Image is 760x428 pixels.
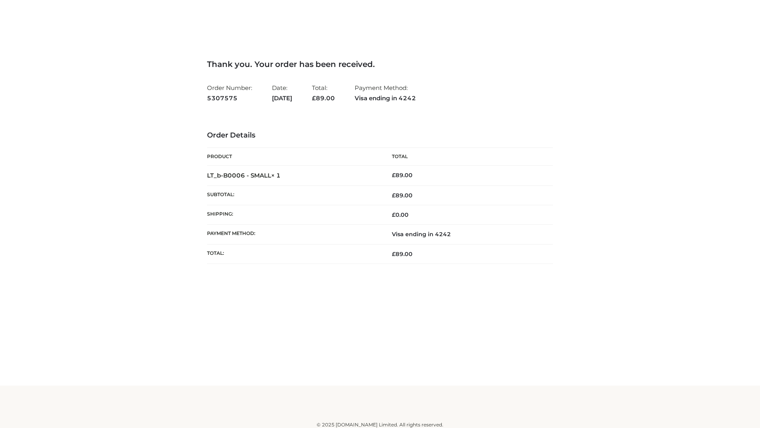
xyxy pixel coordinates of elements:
th: Total [380,148,553,166]
span: 89.00 [312,94,335,102]
strong: LT_b-B0006 - SMALL [207,172,281,179]
h3: Thank you. Your order has been received. [207,59,553,69]
li: Total: [312,81,335,105]
span: £ [312,94,316,102]
td: Visa ending in 4242 [380,225,553,244]
th: Shipping: [207,205,380,225]
span: £ [392,250,395,258]
th: Total: [207,244,380,264]
strong: [DATE] [272,93,292,103]
strong: Visa ending in 4242 [355,93,416,103]
h3: Order Details [207,131,553,140]
th: Payment method: [207,225,380,244]
th: Product [207,148,380,166]
span: £ [392,172,395,179]
li: Payment Method: [355,81,416,105]
li: Date: [272,81,292,105]
li: Order Number: [207,81,252,105]
span: 89.00 [392,250,412,258]
strong: 5307575 [207,93,252,103]
strong: × 1 [271,172,281,179]
span: £ [392,211,395,218]
span: £ [392,192,395,199]
bdi: 89.00 [392,172,412,179]
bdi: 0.00 [392,211,408,218]
span: 89.00 [392,192,412,199]
th: Subtotal: [207,185,380,205]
